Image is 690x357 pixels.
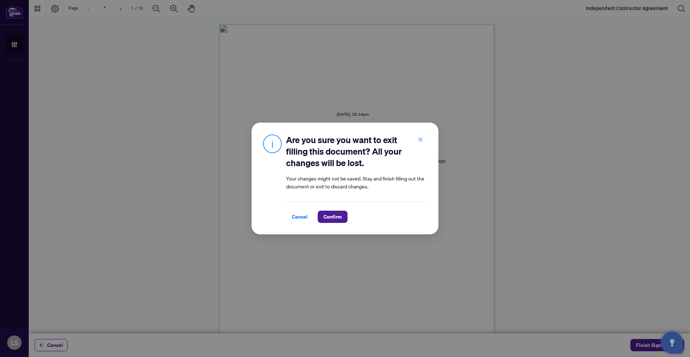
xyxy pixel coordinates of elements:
button: Cancel [286,211,313,223]
img: Info Icon [263,134,282,153]
span: close [418,137,423,142]
button: Confirm [318,211,348,223]
button: Open asap [661,332,683,353]
span: Cancel [292,211,308,223]
article: Your changes might not be saved. Stay and finish filling out the document or exit to discard chan... [286,174,427,190]
span: Confirm [323,211,342,223]
h2: Are you sure you want to exit filling this document? All your changes will be lost. [286,134,427,169]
